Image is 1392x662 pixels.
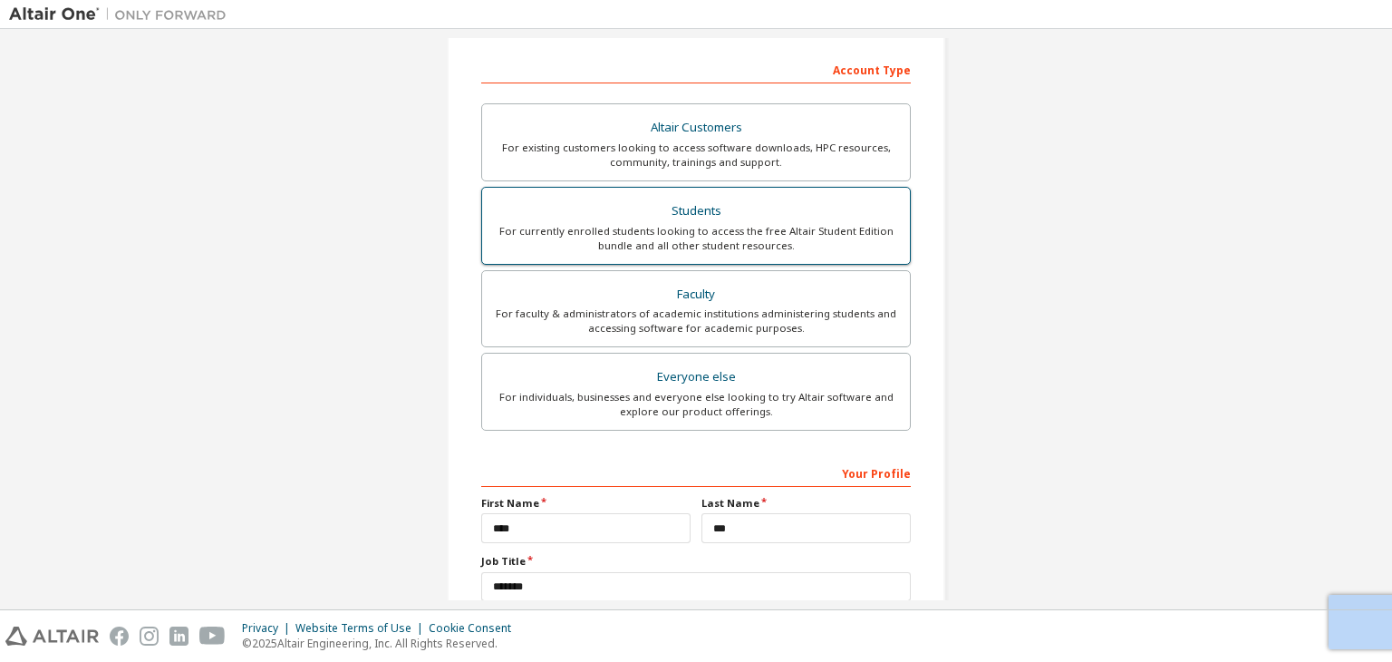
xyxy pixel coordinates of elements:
label: Last Name [701,496,911,511]
div: Privacy [242,621,295,636]
div: Students [493,199,899,224]
div: Everyone else [493,365,899,390]
img: linkedin.svg [169,627,188,646]
label: Job Title [481,554,911,569]
img: youtube.svg [199,627,226,646]
img: Altair One [9,5,236,24]
label: First Name [481,496,691,511]
div: For existing customers looking to access software downloads, HPC resources, community, trainings ... [493,141,899,170]
div: For faculty & administrators of academic institutions administering students and accessing softwa... [493,307,899,336]
div: For currently enrolled students looking to access the free Altair Student Edition bundle and all ... [493,224,899,253]
img: facebook.svg [110,627,129,646]
div: Website Terms of Use [295,621,429,636]
img: instagram.svg [140,627,159,646]
div: Faculty [493,282,899,307]
div: Your Profile [481,458,911,487]
img: altair_logo.svg [5,627,99,646]
div: Cookie Consent [429,621,522,636]
div: For individuals, businesses and everyone else looking to try Altair software and explore our prod... [493,390,899,419]
p: © 2025 Altair Engineering, Inc. All Rights Reserved. [242,636,522,651]
div: Account Type [481,54,911,83]
div: Altair Customers [493,115,899,141]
